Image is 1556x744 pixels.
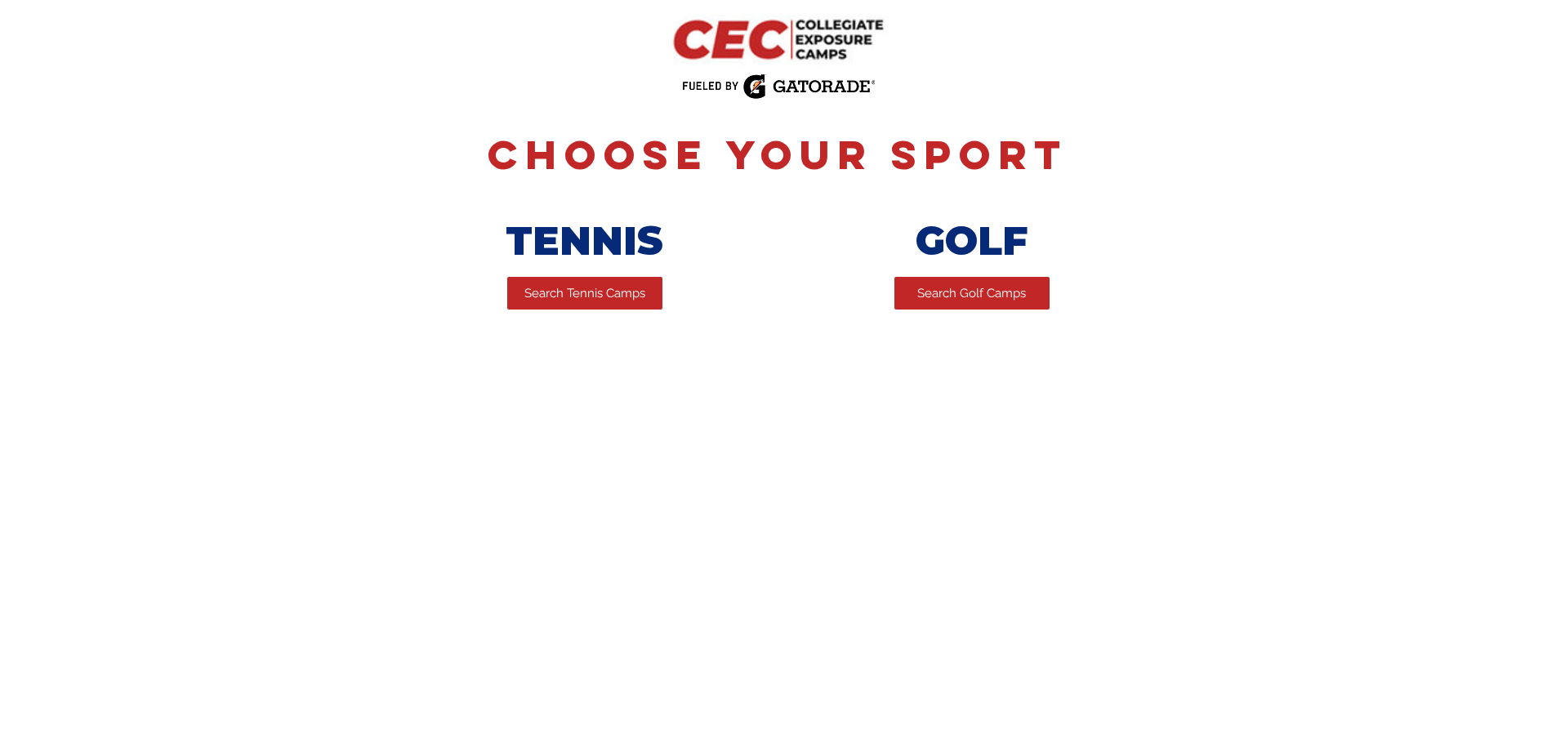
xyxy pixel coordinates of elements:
[917,285,1026,302] span: Search Golf Camps
[506,217,663,265] span: TENNIS
[507,277,662,310] a: Search Tennis Camps
[894,277,1050,310] a: Search Golf Camps
[681,74,875,100] img: Fueled by Gatorade.png
[488,129,1068,180] span: Choose Your Sport
[916,217,1028,265] span: GOLF
[524,285,645,302] span: Search Tennis Camps
[653,7,903,73] img: CEC Logo Primary.png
